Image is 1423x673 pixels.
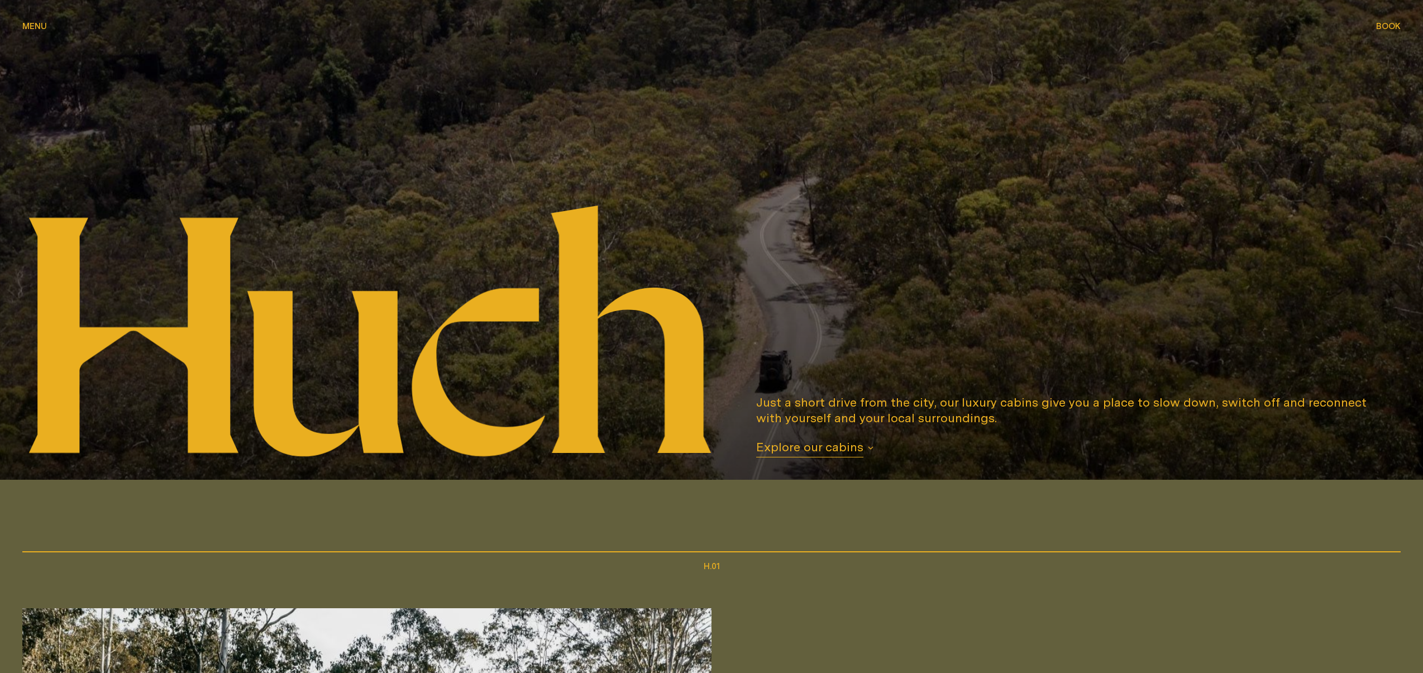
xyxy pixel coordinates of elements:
[1376,20,1401,34] button: show booking tray
[756,439,873,457] button: Explore our cabins
[756,439,863,457] span: Explore our cabins
[22,20,47,34] button: show menu
[756,394,1378,426] p: Just a short drive from the city, our luxury cabins give you a place to slow down, switch off and...
[1376,22,1401,30] span: Book
[22,22,47,30] span: Menu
